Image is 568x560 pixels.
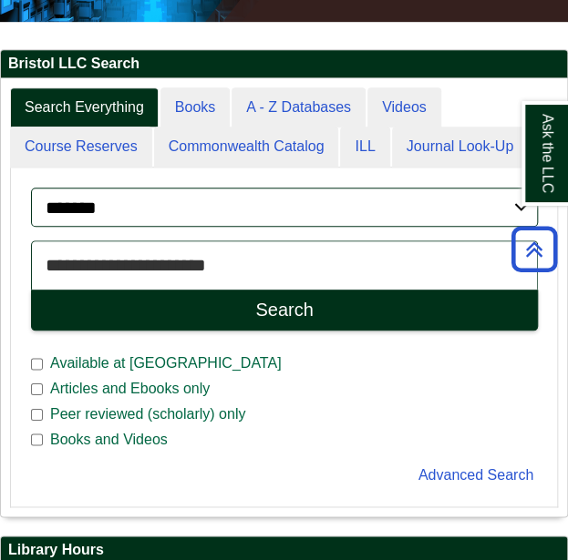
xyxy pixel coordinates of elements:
[232,87,366,128] a: A - Z Databases
[340,127,389,168] a: ILL
[154,127,339,168] a: Commonwealth Catalog
[1,50,567,78] h2: Bristol LLC Search
[10,87,159,128] a: Search Everything
[31,356,43,372] input: Available at [GEOGRAPHIC_DATA]
[10,127,152,168] a: Course Reserves
[43,403,253,425] span: Peer reviewed (scholarly) only
[418,467,533,483] a: Advanced Search
[367,87,441,128] a: Videos
[43,352,288,374] span: Available at [GEOGRAPHIC_DATA]
[31,406,43,423] input: Peer reviewed (scholarly) only
[31,290,538,331] button: Search
[31,432,43,448] input: Books and Videos
[505,237,563,261] a: Back to Top
[160,87,230,128] a: Books
[31,381,43,397] input: Articles and Ebooks only
[43,429,175,451] span: Books and Videos
[255,300,313,321] div: Search
[43,378,217,400] span: Articles and Ebooks only
[392,127,528,168] a: Journal Look-Up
